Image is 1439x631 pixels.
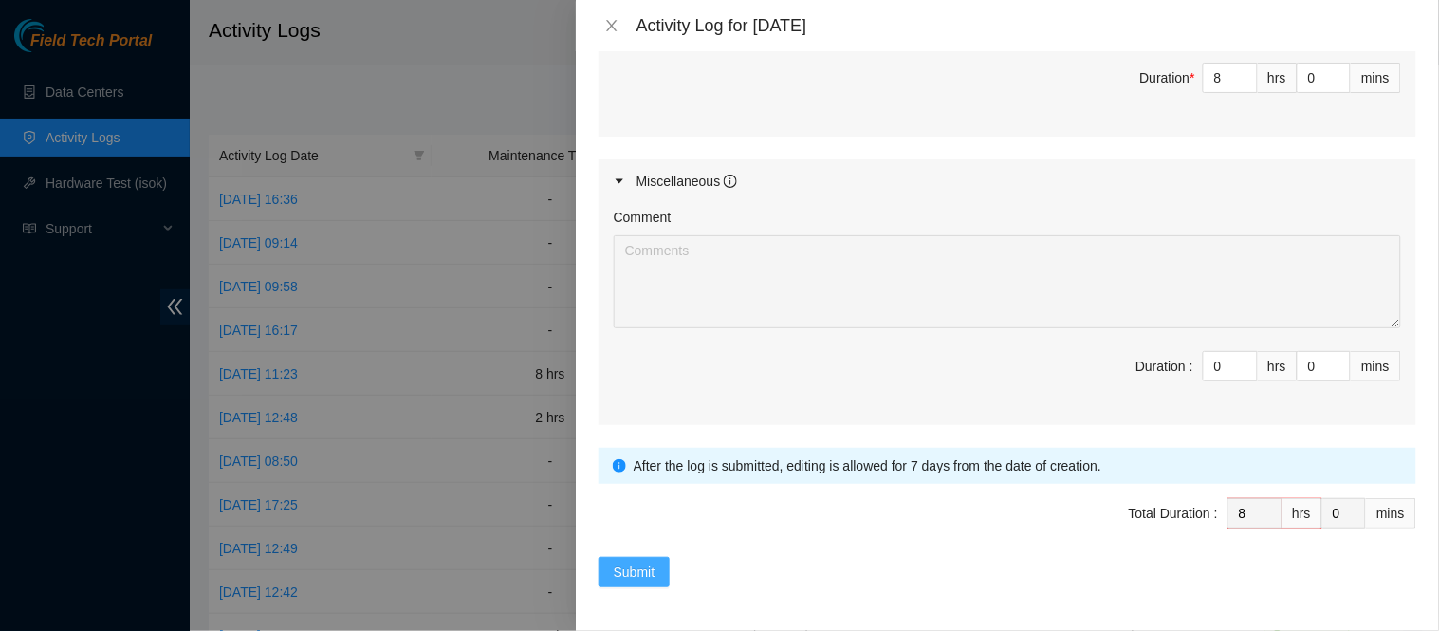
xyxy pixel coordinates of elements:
span: caret-right [614,176,625,187]
span: info-circle [724,175,737,188]
label: Comment [614,207,672,228]
span: Submit [614,562,655,583]
div: hrs [1282,498,1322,529]
div: hrs [1258,351,1298,381]
div: After the log is submitted, editing is allowed for 7 days from the date of creation. [634,455,1402,476]
div: Total Duration : [1129,503,1218,524]
div: Activity Log for [DATE] [636,15,1416,36]
div: hrs [1258,63,1298,93]
div: mins [1351,351,1401,381]
div: Miscellaneous info-circle [599,159,1416,203]
textarea: Comment [614,235,1401,328]
div: mins [1366,498,1416,529]
span: close [604,18,619,33]
div: Duration [1140,67,1195,88]
div: mins [1351,63,1401,93]
div: Duration : [1135,356,1193,377]
button: Close [599,17,625,35]
span: info-circle [613,459,626,473]
div: Miscellaneous [636,171,738,192]
button: Submit [599,557,671,587]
